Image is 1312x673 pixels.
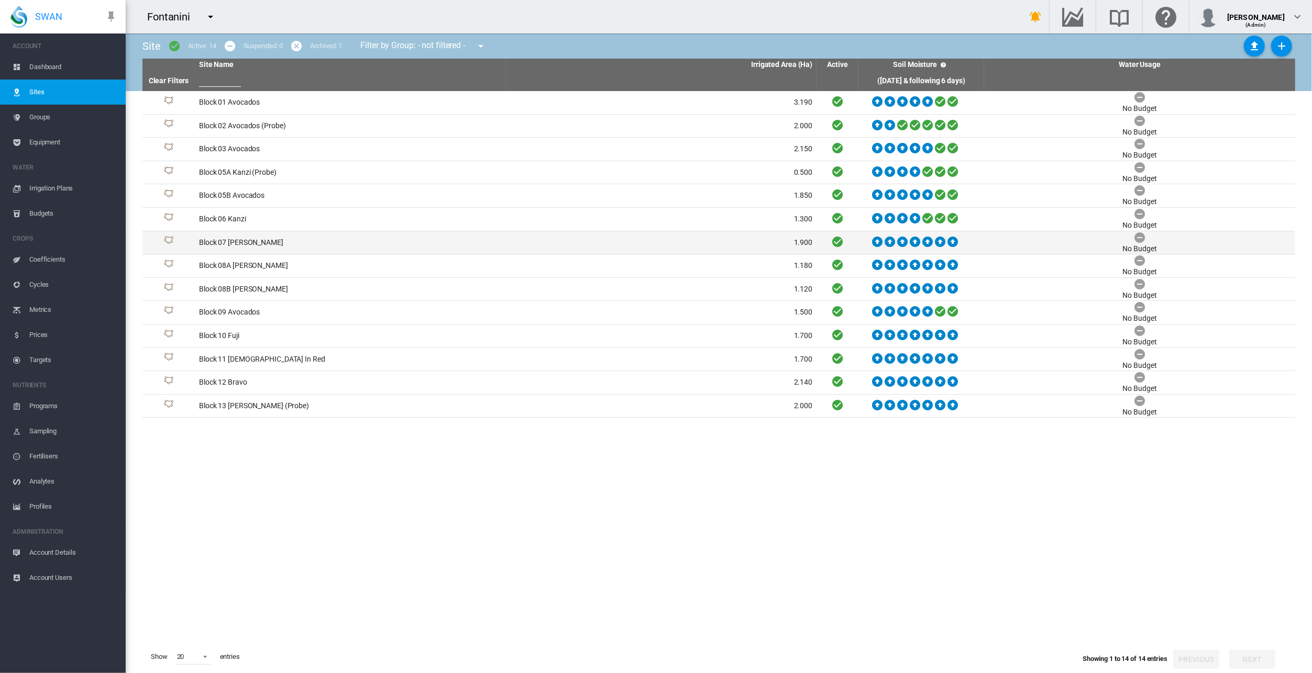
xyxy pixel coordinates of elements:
tr: Site Id: 19122 Block 09 Avocados 1.500 No Budget [142,301,1295,324]
span: Prices [29,322,117,347]
img: 1.svg [162,330,175,342]
div: Site Id: 19114 [147,96,191,109]
tr: Site Id: 19115 Block 02 Avocados (Probe) 2.000 No Budget [142,115,1295,138]
td: 1.120 [506,278,817,301]
md-icon: icon-minus-circle [224,40,236,52]
td: 2.000 [506,395,817,418]
tr: Site Id: 19123 Block 12 Bravo 2.140 No Budget [142,371,1295,395]
span: Account Details [29,540,117,565]
div: Site Id: 19115 [147,119,191,132]
td: 2.140 [506,371,817,394]
td: 1.180 [506,254,817,277]
img: 1.svg [162,236,175,249]
tr: Site Id: 19117 Block 05A Kanzi (Probe) 0.500 No Budget [142,161,1295,185]
td: Block 09 Avocados [195,301,506,324]
span: (Admin) [1246,22,1266,28]
span: Irrigation Plans [29,176,117,201]
button: icon-bell-ring [1025,6,1046,27]
div: No Budget [1123,244,1157,254]
th: Water Usage [984,59,1295,71]
div: Site Id: 19116 [147,143,191,155]
div: No Budget [1123,384,1157,394]
th: ([DATE] & following 6 days) [858,71,984,91]
div: No Budget [1123,127,1157,138]
img: 1.svg [162,96,175,109]
th: Site Name [195,59,506,71]
button: Next [1229,650,1275,669]
span: Profiles [29,494,117,519]
div: Site Id: 19124 [147,400,191,412]
tr: Site Id: 19566 Block 08A [PERSON_NAME] 1.180 No Budget [142,254,1295,278]
span: NUTRIENTS [13,377,117,394]
tr: Site Id: 19292 Block 10 Fuji 1.700 No Budget [142,324,1295,348]
span: Showing 1 to 14 of 14 entries [1083,655,1167,663]
td: 2.000 [506,115,817,138]
td: Block 06 Kanzi [195,208,506,231]
span: Account Users [29,565,117,590]
img: 1.svg [162,166,175,179]
span: Site [142,40,161,52]
img: 1.svg [162,189,175,202]
span: Coefficients [29,247,117,272]
span: Fertilisers [29,444,117,469]
td: Block 08A [PERSON_NAME] [195,254,506,277]
tr: Site Id: 19118 Block 05B Avocados 1.850 No Budget [142,184,1295,208]
md-icon: icon-upload [1248,40,1261,52]
div: Site Id: 19566 [147,260,191,272]
span: ACCOUNT [13,38,117,54]
span: Sites [29,80,117,105]
div: No Budget [1123,337,1157,347]
img: 1.svg [162,143,175,155]
div: No Budget [1123,104,1157,114]
div: No Budget [1123,267,1157,277]
div: No Budget [1123,313,1157,324]
md-icon: icon-cancel [290,40,303,52]
div: Site Id: 19118 [147,189,191,202]
td: Block 12 Bravo [195,371,506,394]
div: Site Id: 19119 [147,213,191,226]
span: SWAN [35,10,62,23]
md-icon: icon-chevron-down [1291,10,1304,23]
div: [PERSON_NAME] [1227,8,1285,18]
td: 2.150 [506,138,817,161]
md-icon: icon-help-circle [937,59,950,71]
md-icon: Click here for help [1153,10,1178,23]
md-icon: icon-plus [1275,40,1288,52]
img: 1.svg [162,213,175,226]
span: Cycles [29,272,117,297]
img: 1.svg [162,353,175,365]
td: 0.500 [506,161,817,184]
td: 1.700 [506,348,817,371]
button: Add New Site, define start date [1271,36,1292,57]
tr: Site Id: 19114 Block 01 Avocados 3.190 No Budget [142,91,1295,115]
div: Site Id: 19122 [147,306,191,319]
md-icon: icon-menu-down [475,40,487,52]
md-icon: icon-bell-ring [1029,10,1042,23]
tr: Site Id: 26544 Block 11 [DEMOGRAPHIC_DATA] In Red 1.700 No Budget [142,348,1295,372]
button: Previous [1173,650,1219,669]
td: 1.700 [506,324,817,347]
td: Block 07 [PERSON_NAME] [195,231,506,254]
div: Site Id: 26544 [147,353,191,365]
img: profile.jpg [1198,6,1219,27]
span: Budgets [29,201,117,226]
md-icon: icon-pin [105,10,117,23]
td: Block 01 Avocados [195,91,506,114]
span: CROPS [13,230,117,247]
span: Targets [29,347,117,373]
div: No Budget [1123,361,1157,371]
div: No Budget [1123,290,1157,301]
span: Groups [29,105,117,130]
div: Suspended: 0 [244,41,283,51]
div: Fontanini [147,9,200,24]
div: Active: 14 [188,41,216,51]
div: Site Id: 19123 [147,376,191,389]
div: No Budget [1123,150,1157,161]
img: 1.svg [162,119,175,132]
tr: Site Id: 19124 Block 13 [PERSON_NAME] (Probe) 2.000 No Budget [142,395,1295,418]
th: Soil Moisture [858,59,984,71]
td: Block 13 [PERSON_NAME] (Probe) [195,395,506,418]
md-icon: Search the knowledge base [1107,10,1132,23]
div: Site Id: 19120 [147,236,191,249]
md-icon: icon-menu-down [204,10,217,23]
